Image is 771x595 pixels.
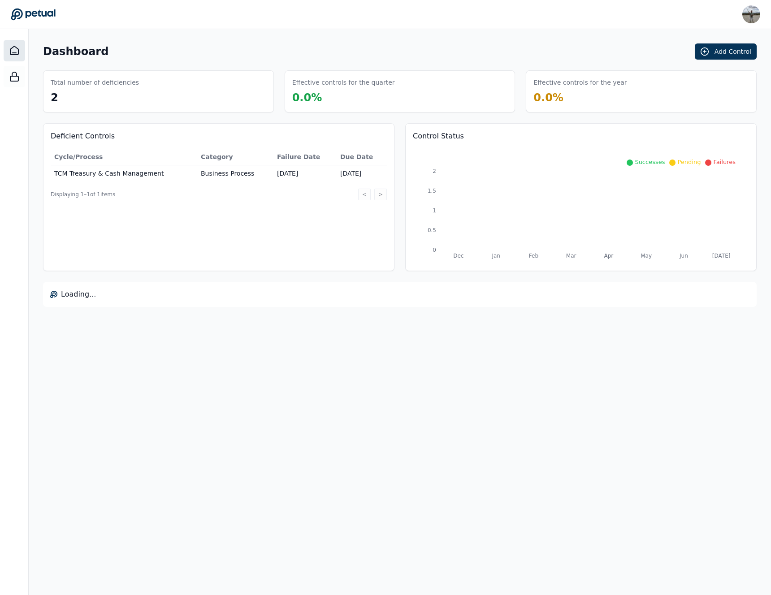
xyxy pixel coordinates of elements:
[413,131,749,142] h3: Control Status
[641,253,652,259] tspan: May
[529,253,538,259] tspan: Feb
[433,207,436,214] tspan: 1
[11,8,56,21] a: Go to Dashboard
[713,159,736,165] span: Failures
[273,149,337,165] th: Failure Date
[491,253,500,259] tspan: Jan
[51,91,58,104] span: 2
[712,253,731,259] tspan: [DATE]
[533,91,563,104] span: 0.0 %
[428,227,436,233] tspan: 0.5
[677,159,701,165] span: Pending
[428,188,436,194] tspan: 1.5
[695,43,757,60] button: Add Control
[566,253,576,259] tspan: Mar
[292,91,322,104] span: 0.0 %
[197,165,273,182] td: Business Process
[51,78,139,87] h3: Total number of deficiencies
[337,149,387,165] th: Due Date
[533,78,627,87] h3: Effective controls for the year
[292,78,395,87] h3: Effective controls for the quarter
[197,149,273,165] th: Category
[51,131,387,142] h3: Deficient Controls
[433,247,436,253] tspan: 0
[635,159,665,165] span: Successes
[337,165,387,182] td: [DATE]
[51,149,197,165] th: Cycle/Process
[43,282,757,307] div: Loading...
[273,165,337,182] td: [DATE]
[4,40,25,61] a: Dashboard
[604,253,613,259] tspan: Apr
[51,191,115,198] span: Displaying 1– 1 of 1 items
[4,66,25,87] a: SOC
[679,253,688,259] tspan: Jun
[51,165,197,182] td: TCM Treasury & Cash Management
[374,189,387,200] button: >
[358,189,371,200] button: <
[433,168,436,174] tspan: 2
[742,5,760,23] img: MB Enterprises NY Inc -
[43,44,108,59] h1: Dashboard
[453,253,463,259] tspan: Dec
